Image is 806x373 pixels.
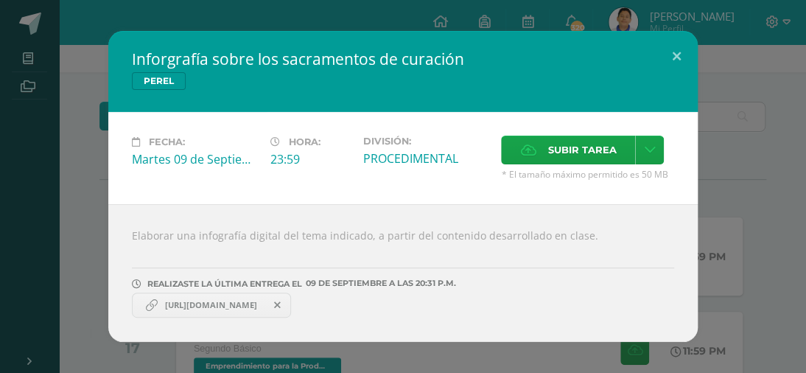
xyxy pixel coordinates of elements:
div: Elaborar una infografía digital del tema indicado, a partir del contenido desarrollado en clase. [108,204,698,342]
span: PEREL [132,72,186,90]
div: Martes 09 de Septiembre [132,151,259,167]
span: Remover entrega [265,297,290,313]
button: Close (Esc) [656,31,698,81]
div: PROCEDIMENTAL [362,150,489,167]
span: 09 DE septiembre A LAS 20:31 P.M. [302,283,456,284]
span: * El tamaño máximo permitido es 50 MB [501,168,674,181]
h2: Inforgrafía sobre los sacramentos de curación [132,49,674,69]
div: 23:59 [270,151,351,167]
span: Hora: [289,136,320,147]
span: [URL][DOMAIN_NAME] [158,299,264,311]
a: https://www.canva.com/design/DAGyipqXD8Y/3__Rvq0f_mEUQL6jY1ZE6A/edit?utm_content=DAGyipqXD8Y&utm_... [132,293,291,318]
label: División: [362,136,489,147]
span: REALIZASTE LA ÚLTIMA ENTREGA EL [147,279,302,289]
span: Subir tarea [547,136,616,164]
span: Fecha: [149,136,185,147]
